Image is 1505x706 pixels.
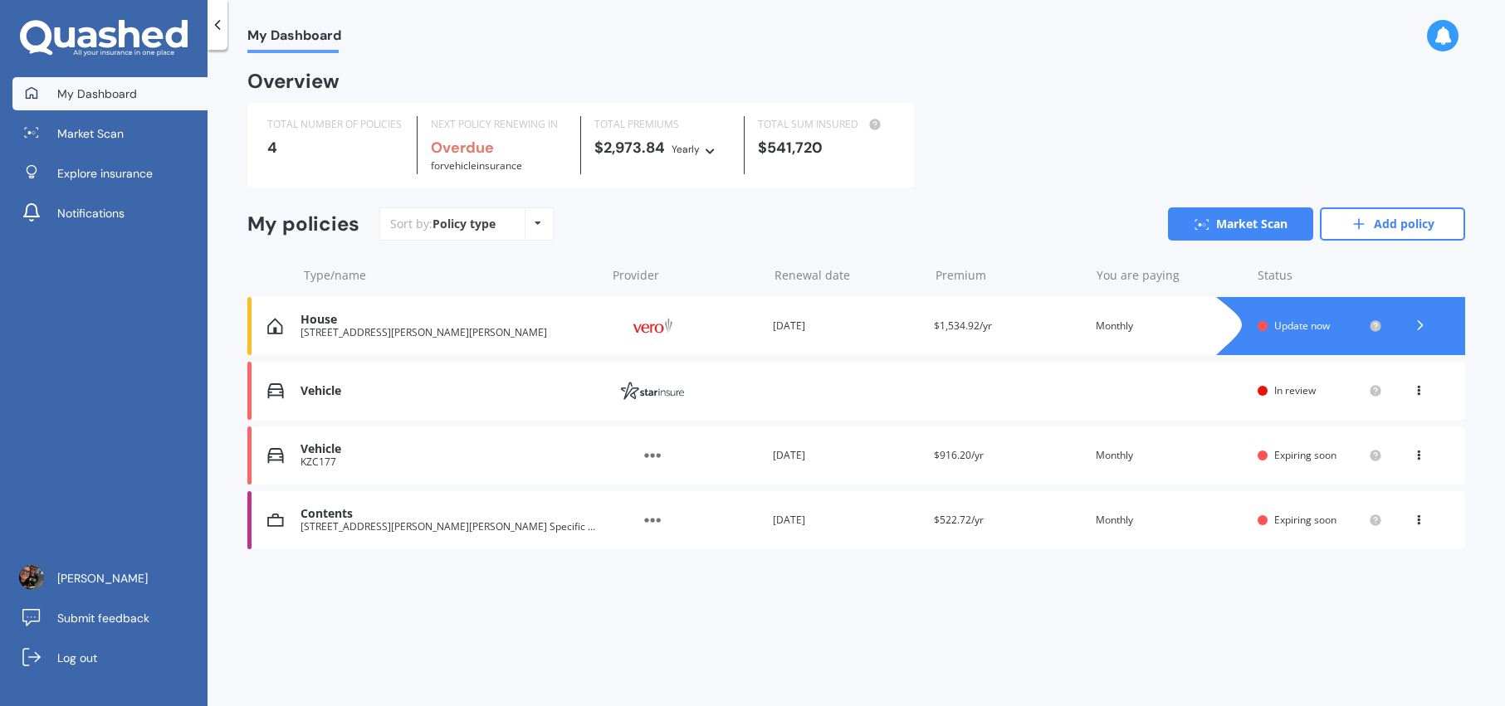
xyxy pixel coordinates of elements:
a: My Dashboard [12,77,208,110]
div: Yearly [672,141,700,158]
a: Notifications [12,197,208,230]
div: Provider [613,267,760,284]
span: $916.20/yr [934,448,984,462]
span: Explore insurance [57,165,153,182]
div: Vehicle [301,442,598,456]
span: $1,534.92/yr [934,319,992,333]
a: Add policy [1320,207,1465,241]
div: KZC177 [301,456,598,468]
img: Star Insure [611,375,694,407]
div: Monthly [1096,318,1244,334]
span: $522.72/yr [934,513,984,527]
span: for Vehicle insurance [431,158,522,173]
div: [DATE] [773,447,921,464]
div: Contents [301,507,598,521]
img: Vehicle [267,447,284,464]
span: Update now [1274,319,1330,333]
span: In review [1274,383,1316,397]
span: My Dashboard [247,27,341,50]
img: Vero [611,310,694,342]
span: [PERSON_NAME] [57,570,148,587]
b: Overdue [431,138,494,158]
div: Vehicle [301,384,598,398]
span: Expiring soon [1274,448,1336,462]
div: 4 [267,139,403,156]
span: My Dashboard [57,85,137,102]
div: Premium [936,267,1083,284]
div: [STREET_ADDRESS][PERSON_NAME][PERSON_NAME] Specific Items Total: [301,521,598,533]
div: [DATE] [773,318,921,334]
div: Overview [247,73,340,90]
span: Market Scan [57,125,124,142]
div: [STREET_ADDRESS][PERSON_NAME][PERSON_NAME] [301,327,598,338]
div: [DATE] [773,512,921,528]
div: Renewal date [774,267,922,284]
div: Monthly [1096,447,1244,464]
img: Other [611,440,694,471]
div: TOTAL SUM INSURED [758,116,894,133]
div: My policies [247,212,359,236]
div: Type/name [304,267,599,284]
div: Policy type [432,216,496,232]
img: Other [611,504,694,536]
img: picture [19,565,44,590]
div: $541,720 [758,139,894,156]
img: Vehicle [267,382,284,399]
a: Explore insurance [12,157,208,190]
span: Submit feedback [57,610,149,626]
div: You are paying [1097,267,1244,284]
div: TOTAL NUMBER OF POLICIES [267,116,403,133]
img: House [267,318,283,334]
div: NEXT POLICY RENEWING IN [431,116,567,133]
a: Log out [12,641,208,674]
div: Status [1258,267,1382,284]
a: [PERSON_NAME] [12,562,208,595]
span: Expiring soon [1274,513,1336,527]
div: TOTAL PREMIUMS [594,116,731,133]
div: Monthly [1096,512,1244,528]
a: Submit feedback [12,601,208,635]
div: $2,973.84 [594,139,731,158]
a: Market Scan [1168,207,1313,241]
img: Contents [267,512,284,528]
a: Market Scan [12,117,208,150]
span: Notifications [57,205,125,222]
div: Sort by: [390,216,496,232]
div: House [301,313,598,327]
span: Log out [57,650,97,666]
